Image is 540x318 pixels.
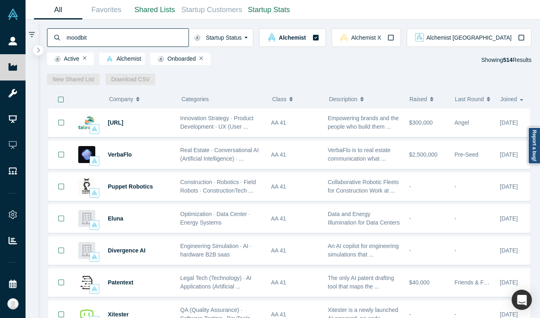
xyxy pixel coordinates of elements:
[78,242,95,259] img: Divergence AI's Logo
[154,56,196,62] span: Onboarded
[500,183,518,190] span: [DATE]
[454,119,469,126] span: Angel
[103,56,141,62] span: Alchemist
[108,183,153,190] a: Puppet Robotics
[92,222,97,228] img: alchemist Vault Logo
[409,215,411,222] span: -
[54,56,60,62] img: Startup status
[329,91,357,108] span: Description
[454,183,456,190] span: -
[180,275,252,290] span: Legal Tech (Technology) · AI Applications (Artificial ...
[409,183,411,190] span: -
[528,127,540,164] a: Report a bug!
[332,28,401,47] button: alchemistx Vault LogoAlchemist X
[351,35,381,40] span: Alchemist X
[328,179,399,194] span: Collaborative Robotic Fleets for Construction Work at ...
[49,237,74,265] button: Bookmark
[105,74,155,85] button: Download CSV
[454,279,497,286] span: Friends & Family
[78,178,95,195] img: Puppet Robotics's Logo
[500,119,518,126] span: [DATE]
[92,158,97,164] img: alchemist Vault Logo
[500,279,518,286] span: [DATE]
[158,56,164,62] img: Startup status
[409,247,411,254] span: -
[109,91,133,108] span: Company
[49,108,74,137] button: Bookmark
[92,286,97,292] img: alchemist Vault Logo
[454,215,456,222] span: -
[180,115,254,130] span: Innovation Strategy · Product Development · UX (User ...
[279,35,306,40] span: Alchemist
[180,147,259,162] span: Real Estate · Conversational AI (Artificial Intelligence) · ...
[409,119,433,126] span: $300,000
[49,269,74,297] button: Bookmark
[194,34,200,41] img: Startup status
[180,179,256,194] span: Construction · Robotics · Field Robots · ConstructionTech ...
[454,151,478,158] span: Pre-Seed
[328,147,391,162] span: VerbaFlo is to real estate communication what ...
[78,114,95,131] img: Talawa.ai's Logo
[500,215,518,222] span: [DATE]
[455,91,492,108] button: Last Round
[426,35,512,40] span: Alchemist [GEOGRAPHIC_DATA]
[272,91,316,108] button: Class
[180,243,252,258] span: Engineering Simulation · AI · hardware B2B saas
[409,91,446,108] button: Raised
[66,28,189,47] input: Search by company name, class, customer, one-liner or category
[503,57,512,63] strong: 514
[181,96,209,102] span: Categories
[328,275,394,290] span: The only AI patent drafting tool that maps the ...
[49,205,74,233] button: Bookmark
[131,0,179,19] a: Shared Lists
[108,215,123,222] a: Eluna
[409,151,437,158] span: $2,500,000
[500,311,518,318] span: [DATE]
[92,254,97,260] img: alchemist Vault Logo
[107,56,113,62] img: alchemist Vault Logo
[49,141,74,169] button: Bookmark
[83,55,87,61] button: Remove Filter
[409,91,427,108] span: Raised
[415,33,424,42] img: alchemist_aj Vault Logo
[340,33,348,42] img: alchemistx Vault Logo
[271,205,319,233] div: AA 41
[92,190,97,196] img: alchemist Vault Logo
[271,173,319,201] div: AA 41
[268,33,276,42] img: alchemist Vault Logo
[199,55,203,61] button: Remove Filter
[500,247,518,254] span: [DATE]
[92,126,97,132] img: alchemist Vault Logo
[271,269,319,297] div: AA 41
[245,0,293,19] a: Startup Stats
[78,274,95,291] img: Patentext's Logo
[189,28,254,47] button: Startup Status
[328,243,399,258] span: An AI copilot for engineering simulations that ...
[7,8,19,20] img: Alchemist Vault Logo
[409,279,430,286] span: $40,000
[108,247,146,254] a: Divergence AI
[7,298,19,310] img: Katinka Harsányi's Account
[179,0,245,19] a: Startup Customers
[108,151,132,158] a: VerbaFlo
[328,115,399,130] span: Empowering brands and the people who build them ...
[78,210,95,227] img: Eluna's Logo
[329,91,401,108] button: Description
[454,247,456,254] span: -
[108,119,123,126] a: [URL]
[455,91,484,108] span: Last Round
[409,311,411,318] span: -
[180,211,251,226] span: Optimization · Data Center · Energy Systems
[500,91,517,108] span: Joined
[271,141,319,169] div: AA 41
[51,56,79,62] span: Active
[108,311,129,318] a: Xitester
[500,91,526,108] button: Joined
[108,279,133,286] a: Patentext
